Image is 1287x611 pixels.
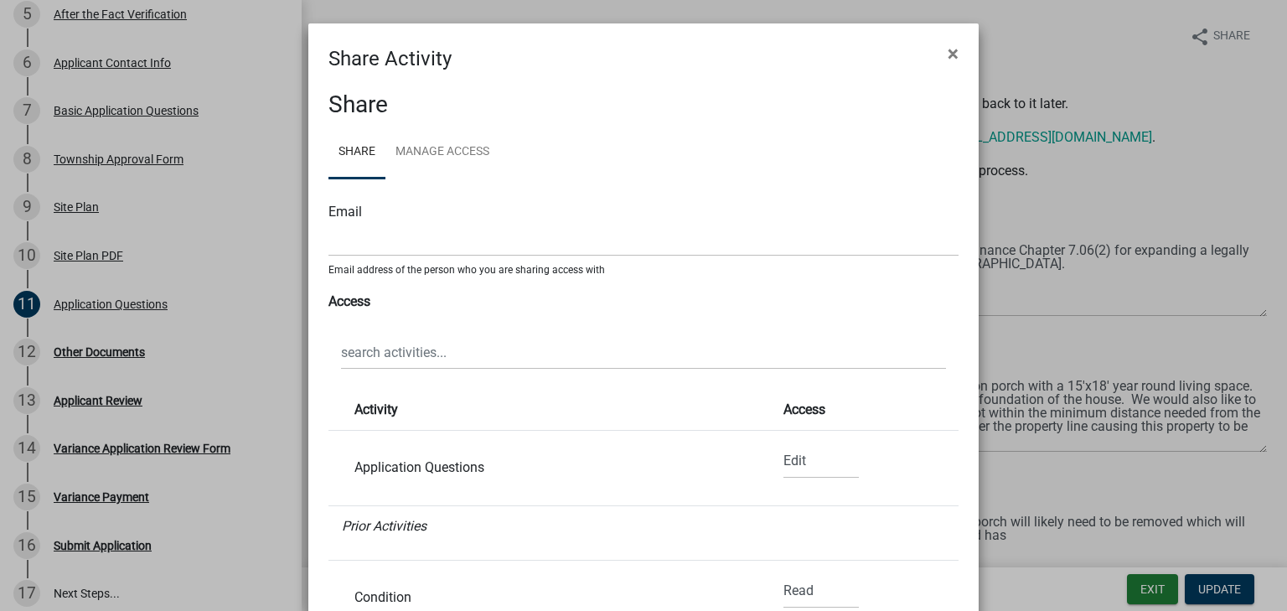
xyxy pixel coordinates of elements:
span: × [948,42,959,65]
strong: Activity [354,401,398,417]
strong: Access [783,401,825,417]
strong: Access [328,293,370,309]
div: Condition [342,591,744,604]
button: Close [934,30,972,77]
h3: Share [328,91,959,119]
a: Share [328,126,385,179]
sub: Email address of the person who you are sharing access with [328,264,605,276]
h4: Share Activity [328,44,452,74]
input: search activities... [341,335,946,370]
a: Manage Access [385,126,499,179]
div: Email [328,202,959,222]
i: Prior Activities [342,518,426,534]
div: Application Questions [342,461,744,474]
